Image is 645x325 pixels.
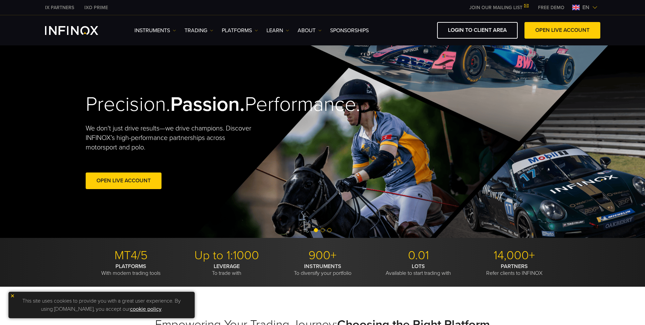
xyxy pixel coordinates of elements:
strong: Passion. [170,92,245,117]
a: Instruments [134,26,176,35]
a: cookie policy [130,306,162,312]
span: Go to slide 2 [321,228,325,232]
p: This site uses cookies to provide you with a great user experience. By using [DOMAIN_NAME], you a... [12,295,191,315]
a: Learn [266,26,289,35]
a: SPONSORSHIPS [330,26,369,35]
a: INFINOX MENU [533,4,569,11]
p: To trade with [181,263,272,277]
a: Open Live Account [86,172,162,189]
strong: LOTS [412,263,425,270]
a: INFINOX Logo [45,26,114,35]
strong: PARTNERS [501,263,528,270]
strong: PLATFORMS [115,263,146,270]
a: INFINOX [40,4,79,11]
p: Up to 1:1000 [181,248,272,263]
p: Refer clients to INFINOX [469,263,560,277]
a: JOIN OUR MAILING LIST [464,5,533,11]
a: PLATFORMS [222,26,258,35]
p: 14,000+ [469,248,560,263]
strong: LEVERAGE [214,263,240,270]
a: LOGIN TO CLIENT AREA [437,22,518,39]
a: OPEN LIVE ACCOUNT [524,22,600,39]
p: 0.01 [373,248,464,263]
strong: INSTRUMENTS [304,263,341,270]
a: INFINOX [79,4,113,11]
a: ABOUT [298,26,322,35]
p: With modern trading tools [86,263,176,277]
p: We don't just drive results—we drive champions. Discover INFINOX’s high-performance partnerships ... [86,124,256,152]
p: To diversify your portfolio [277,263,368,277]
span: en [580,3,592,12]
a: TRADING [185,26,213,35]
p: MT4/5 [86,248,176,263]
p: Available to start trading with [373,263,464,277]
img: yellow close icon [10,293,15,298]
span: Go to slide 1 [314,228,318,232]
span: Go to slide 3 [327,228,331,232]
p: 900+ [277,248,368,263]
h2: Precision. Performance. [86,92,299,117]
